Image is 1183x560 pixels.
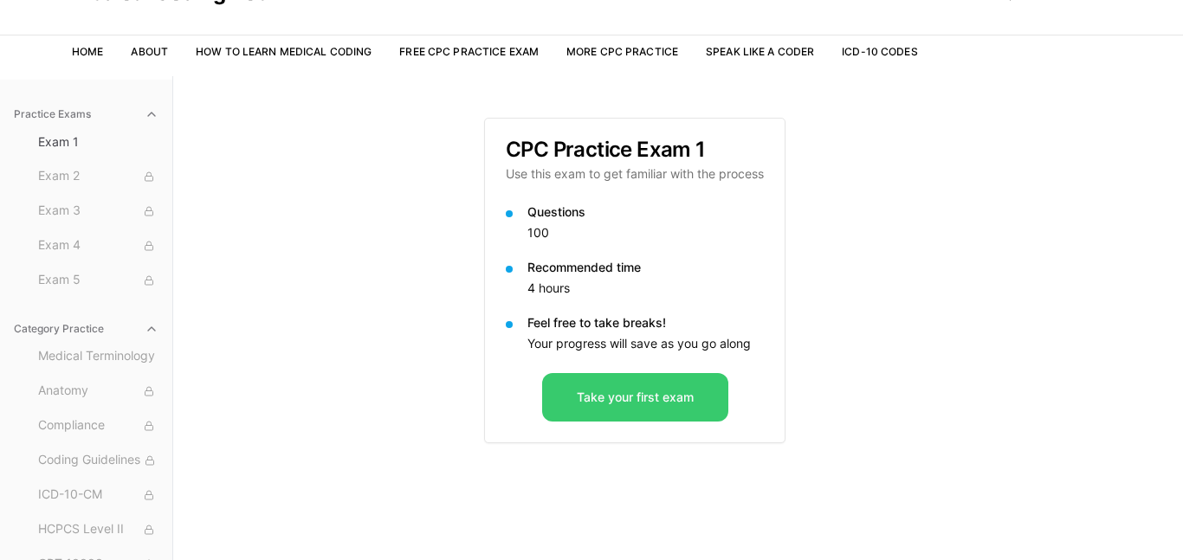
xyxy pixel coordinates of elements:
span: HCPCS Level II [38,520,158,539]
p: Questions [527,203,764,221]
span: Medical Terminology [38,347,158,366]
a: Home [72,45,103,58]
a: How to Learn Medical Coding [196,45,372,58]
a: Speak Like a Coder [706,45,814,58]
p: Feel free to take breaks! [527,314,764,331]
button: Exam 5 [31,267,165,294]
h3: CPC Practice Exam 1 [506,139,764,160]
button: Coding Guidelines [31,447,165,474]
button: Medical Terminology [31,343,165,370]
span: Exam 2 [38,167,158,186]
button: Compliance [31,412,165,440]
p: Your progress will save as you go along [527,335,764,352]
button: Practice Exams [7,100,165,128]
span: Exam 5 [38,271,158,290]
p: 100 [527,224,764,241]
span: ICD-10-CM [38,486,158,505]
button: Exam 3 [31,197,165,225]
span: Exam 3 [38,202,158,221]
button: Anatomy [31,377,165,405]
p: Recommended time [527,259,764,276]
span: Exam 1 [38,133,158,151]
a: Free CPC Practice Exam [399,45,539,58]
button: Exam 1 [31,128,165,156]
span: Anatomy [38,382,158,401]
button: Category Practice [7,315,165,343]
p: 4 hours [527,280,764,297]
button: HCPCS Level II [31,516,165,544]
a: ICD-10 Codes [842,45,917,58]
button: ICD-10-CM [31,481,165,509]
p: Use this exam to get familiar with the process [506,165,764,183]
span: Compliance [38,416,158,435]
a: More CPC Practice [566,45,678,58]
span: Exam 4 [38,236,158,255]
button: Exam 4 [31,232,165,260]
a: About [131,45,168,58]
span: Coding Guidelines [38,451,158,470]
button: Take your first exam [542,373,728,422]
button: Exam 2 [31,163,165,190]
